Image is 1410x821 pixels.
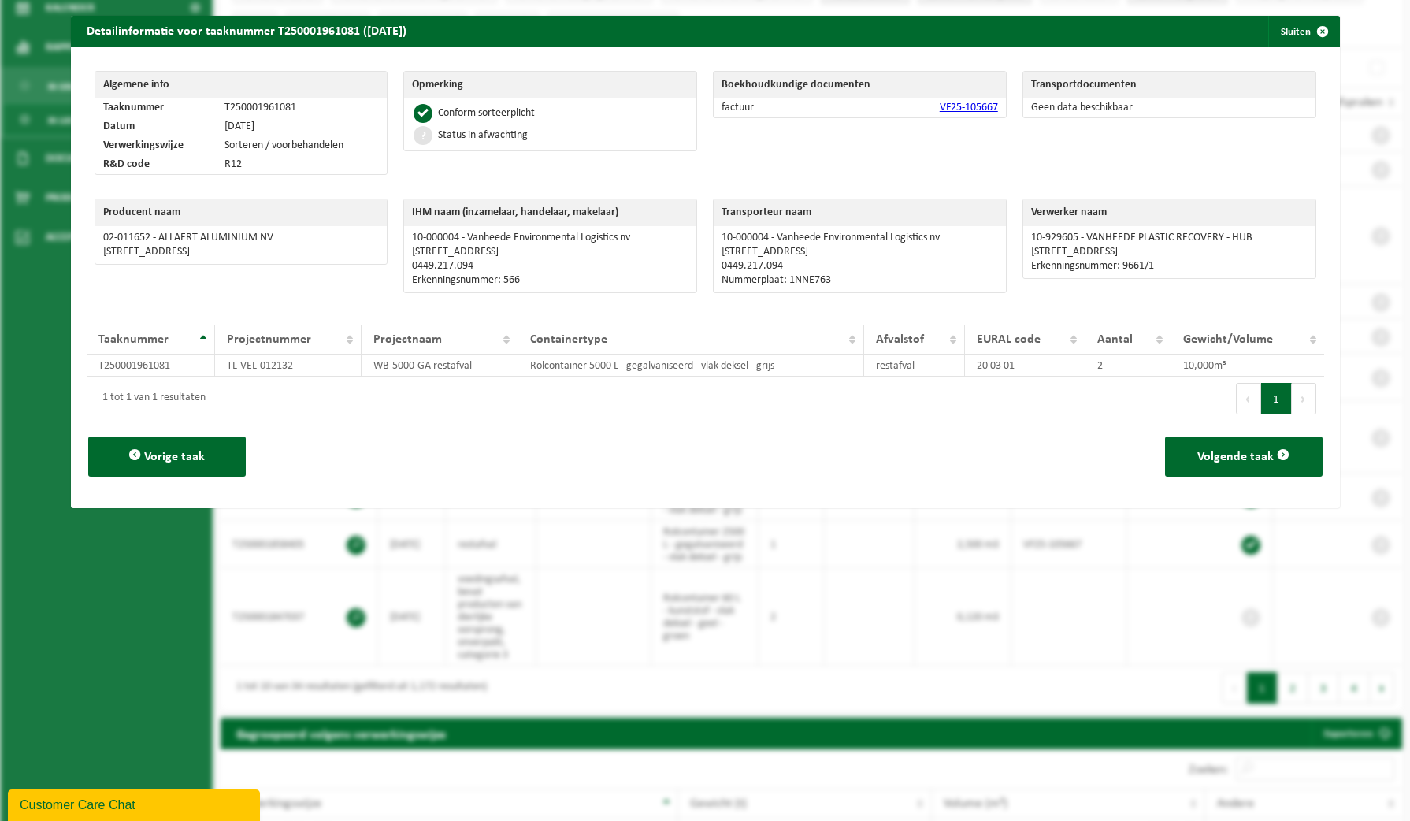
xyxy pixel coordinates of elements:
[95,199,388,226] th: Producent naam
[412,232,688,244] p: 10-000004 - Vanheede Environmental Logistics nv
[530,333,607,346] span: Containertype
[714,72,1006,98] th: Boekhoudkundige documenten
[940,102,998,113] a: VF25-105667
[1197,451,1274,463] span: Volgende taak
[71,16,422,46] h2: Detailinformatie voor taaknummer T250001961081 ([DATE])
[1031,260,1308,273] p: Erkenningsnummer: 9661/1
[1023,98,1315,117] td: Geen data beschikbaar
[87,355,216,377] td: T250001961081
[1165,437,1323,477] button: Volgende taak
[412,274,688,287] p: Erkenningsnummer: 566
[404,199,696,226] th: IHM naam (inzamelaar, handelaar, makelaar)
[1292,383,1316,414] button: Next
[1171,355,1324,377] td: 10,000m³
[1236,383,1261,414] button: Previous
[103,246,380,258] p: [STREET_ADDRESS]
[438,130,528,141] div: Status in afwachting
[95,155,217,174] td: R&D code
[1097,333,1133,346] span: Aantal
[864,355,965,377] td: restafval
[1268,16,1338,47] button: Sluiten
[1023,199,1315,226] th: Verwerker naam
[217,136,387,155] td: Sorteren / voorbehandelen
[95,136,217,155] td: Verwerkingswijze
[217,155,387,174] td: R12
[412,260,688,273] p: 0449.217.094
[88,437,246,477] button: Vorige taak
[144,451,205,463] span: Vorige taak
[722,274,998,287] p: Nummerplaat: 1NNE763
[8,786,263,821] iframe: chat widget
[1183,333,1273,346] span: Gewicht/Volume
[217,117,387,136] td: [DATE]
[412,246,688,258] p: [STREET_ADDRESS]
[217,98,387,117] td: T250001961081
[373,333,442,346] span: Projectnaam
[103,232,380,244] p: 02-011652 - ALLAERT ALUMINIUM NV
[1085,355,1171,377] td: 2
[1023,72,1282,98] th: Transportdocumenten
[722,232,998,244] p: 10-000004 - Vanheede Environmental Logistics nv
[438,108,535,119] div: Conform sorteerplicht
[215,355,362,377] td: TL-VEL-012132
[518,355,864,377] td: Rolcontainer 5000 L - gegalvaniseerd - vlak deksel - grijs
[95,117,217,136] td: Datum
[404,72,696,98] th: Opmerking
[722,260,998,273] p: 0449.217.094
[714,98,829,117] td: factuur
[1031,246,1308,258] p: [STREET_ADDRESS]
[714,199,1006,226] th: Transporteur naam
[362,355,518,377] td: WB-5000-GA restafval
[98,333,169,346] span: Taaknummer
[1031,232,1308,244] p: 10-929605 - VANHEEDE PLASTIC RECOVERY - HUB
[722,246,998,258] p: [STREET_ADDRESS]
[876,333,924,346] span: Afvalstof
[227,333,311,346] span: Projectnummer
[95,98,217,117] td: Taaknummer
[1261,383,1292,414] button: 1
[95,72,388,98] th: Algemene info
[965,355,1085,377] td: 20 03 01
[977,333,1041,346] span: EURAL code
[95,384,206,413] div: 1 tot 1 van 1 resultaten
